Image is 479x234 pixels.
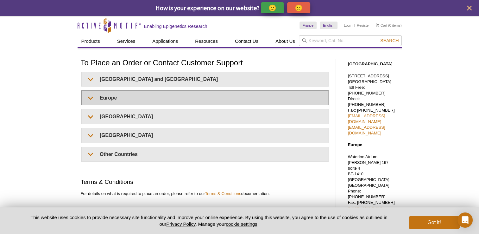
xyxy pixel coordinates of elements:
a: Terms & Conditions [205,191,241,196]
p: Waterloo Atrium Phone: [PHONE_NUMBER] Fax: [PHONE_NUMBER] [348,154,399,234]
span: How is your experience on our website? [155,4,260,12]
summary: Other Countries [82,147,328,161]
a: [EMAIL_ADDRESS][DOMAIN_NAME] [348,206,382,216]
div: Open Intercom Messenger [457,212,473,228]
span: [PERSON_NAME] 167 – boîte 4 BE-1410 [GEOGRAPHIC_DATA], [GEOGRAPHIC_DATA] [348,160,392,188]
a: English [320,22,337,29]
summary: [GEOGRAPHIC_DATA] [82,128,328,142]
a: Cart [376,23,387,28]
a: France [299,22,317,29]
p: This website uses cookies to provide necessary site functionality and improve your online experie... [20,214,399,227]
h2: Terms & Conditions [81,178,329,186]
a: Contact Us [231,35,262,47]
strong: Europe [348,142,362,147]
a: Resources [191,35,222,47]
li: (0 items) [376,22,402,29]
a: Services [113,35,139,47]
li: | [354,22,355,29]
p: For details on what is required to place an order, please refer to our documentation. [81,191,329,197]
strong: [GEOGRAPHIC_DATA] [348,62,393,66]
a: About Us [272,35,299,47]
button: Got it! [409,216,459,229]
input: Keyword, Cat. No. [299,35,402,46]
button: cookie settings [226,221,257,227]
summary: [GEOGRAPHIC_DATA] and [GEOGRAPHIC_DATA] [82,72,328,86]
summary: Europe [82,91,328,105]
a: [EMAIL_ADDRESS][DOMAIN_NAME] [348,114,385,124]
button: close [465,4,473,12]
a: Register [357,23,370,28]
p: [STREET_ADDRESS] [GEOGRAPHIC_DATA] Toll Free: [PHONE_NUMBER] Direct: [PHONE_NUMBER] Fax: [PHONE_N... [348,73,399,136]
a: Products [78,35,104,47]
summary: [GEOGRAPHIC_DATA] [82,109,328,124]
a: Privacy Policy [166,221,195,227]
a: Applications [148,35,182,47]
a: [EMAIL_ADDRESS][DOMAIN_NAME] [348,125,385,135]
a: Login [344,23,352,28]
p: 🙂 [268,4,276,12]
h2: Enabling Epigenetics Research [144,23,207,29]
img: Your Cart [376,23,379,27]
h1: To Place an Order or Contact Customer Support [81,59,329,68]
span: Search [380,38,399,43]
p: 🙁 [295,4,303,12]
button: Search [378,38,400,43]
